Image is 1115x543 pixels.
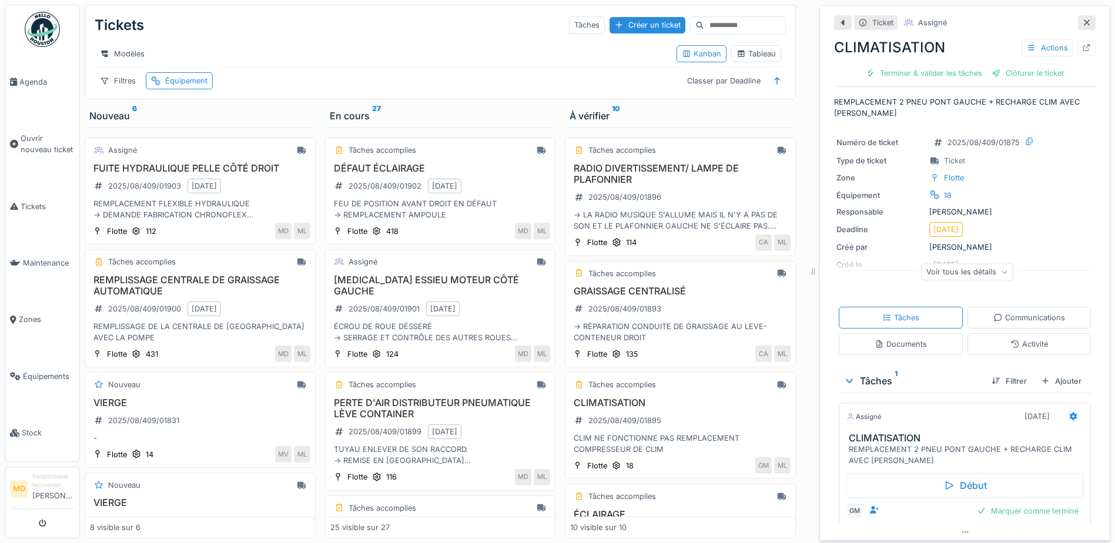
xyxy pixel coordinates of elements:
sup: 1 [895,374,898,388]
div: Actions [1022,39,1073,56]
div: Deadline [836,224,925,235]
div: Flotte [347,348,367,360]
li: [PERSON_NAME] [32,472,75,506]
div: 18 [626,460,634,471]
div: 112 [146,226,156,237]
div: Clôturer le ticket [987,65,1069,81]
div: Flotte [107,348,127,360]
div: ÉCROU DE ROUE DÉSSERÉ -> SERRAGE ET CONTRÔLE DES AUTRES ROUES DÉFAUT LÈVE CONTAINER 1100L [330,321,551,343]
div: Flotte [347,471,367,482]
div: Tableau [736,48,776,59]
div: Numéro de ticket [836,137,925,148]
div: 2025/08/409/01903 [108,180,181,192]
div: Début [846,473,1083,498]
div: Responsable technicien [32,472,75,490]
div: Documents [875,338,927,350]
div: Type de ticket [836,155,925,166]
li: MD [10,480,28,498]
div: TUYAU ENLEVER DE SON RACCORD. -> REMISE EN [GEOGRAPHIC_DATA] ->TEST DU LÈVE CONTAINER ACCOUPLER E... [330,444,551,466]
span: Maintenance [23,257,75,269]
div: Flotte [587,348,607,360]
div: 2025/08/409/01833 [108,515,181,527]
div: [DATE] [192,180,217,192]
div: Assigné [349,256,377,267]
div: ML [774,234,791,251]
div: 116 [386,471,397,482]
div: Flotte [944,172,964,183]
div: 114 [626,237,637,248]
div: Responsable [836,206,925,217]
span: Tickets [21,201,75,212]
div: Flotte [107,449,127,460]
img: Badge_color-CXgf-gQk.svg [25,12,60,47]
div: ML [294,346,310,362]
span: Équipements [23,371,75,382]
div: ML [534,346,550,362]
p: REMPLACEMENT 2 PNEU PONT GAUCHE + RECHARGE CLIM AVEC [PERSON_NAME] [834,96,1096,119]
div: Créer un ticket [610,17,685,33]
h3: DÉFAUT ÉCLAIRAGE [330,163,551,174]
h3: VIERGE [90,397,310,408]
div: MV [275,446,292,462]
span: Ouvrir nouveau ticket [21,133,75,155]
div: Tâches accomplies [588,145,656,156]
div: 25 visible sur 27 [330,522,390,533]
span: Stock [22,427,75,438]
div: GM [755,457,772,474]
div: 135 [626,348,638,360]
div: 2025/08/409/01895 [588,415,661,426]
div: REMPLACEMENT 2 PNEU PONT GAUCHE + RECHARGE CLIM AVEC [PERSON_NAME] [849,444,1086,466]
div: Ajouter [1036,373,1086,389]
div: [DATE] [432,426,457,437]
div: Nouveau [89,109,311,123]
div: Filtres [95,72,141,89]
div: [PERSON_NAME] [836,206,1093,217]
div: CLIM NE FONCTIONNE PAS REMPLACEMENT COMPRESSEUR DE CLIM [570,433,791,455]
div: ML [534,469,550,485]
div: 2025/08/409/01900 [108,303,181,314]
a: MD Responsable technicien[PERSON_NAME] [10,472,75,509]
div: [DATE] [192,303,217,314]
sup: 6 [132,109,137,123]
div: Nouveau [108,379,140,390]
a: Tickets [5,178,79,234]
div: CA [755,234,772,251]
div: 124 [386,348,399,360]
div: 2025/08/409/01902 [349,180,421,192]
div: 14 [146,449,153,460]
div: [DATE] [1024,411,1050,422]
div: Zone [836,172,925,183]
h3: FUITE HYDRAULIQUE PELLE CÔTÉ DROIT [90,163,310,174]
div: 2025/08/409/01875 [947,137,1020,148]
div: Flotte [347,226,367,237]
div: Flotte [587,237,607,248]
div: Filtrer [987,373,1032,389]
div: Équipement [836,190,925,201]
div: En cours [330,109,551,123]
div: ML [534,223,550,239]
h3: CLIMATISATION [849,433,1086,444]
div: Tâches accomplies [588,268,656,279]
div: [DATE] [430,303,456,314]
div: Ticket [872,17,893,28]
a: Agenda [5,53,79,110]
div: Activité [1010,338,1048,350]
div: ML [774,346,791,362]
div: 418 [386,226,399,237]
div: Assigné [108,145,137,156]
div: 18 [944,190,952,201]
div: Tâches accomplies [588,491,656,502]
div: Tâches accomplies [349,145,416,156]
div: Équipement [165,75,207,86]
div: 8 visible sur 6 [90,522,140,533]
div: 2025/08/409/01901 [349,303,420,314]
div: Voir tous les détails [921,263,1013,280]
div: 2025/08/409/01899 [349,426,421,437]
div: [PERSON_NAME] [836,242,1093,253]
div: - [90,433,310,444]
div: Assigné [846,412,882,422]
div: -> RÉPARATION CONDUITE DE GRAISSAGE AU LEVE-CONTENEUR DROIT [570,321,791,343]
div: Tâches accomplies [349,379,416,390]
h3: RADIO DIVERTISSEMENT/ LAMPE DE PLAFONNIER [570,163,791,185]
div: Tâches accomplies [108,256,176,267]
